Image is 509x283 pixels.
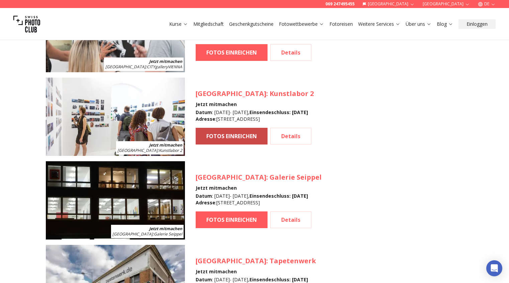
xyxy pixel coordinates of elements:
button: Über uns [403,19,434,29]
span: : CITYgalleryVIENNA [105,64,182,70]
a: 069 247495455 [325,1,354,7]
b: Datum [196,276,212,283]
h4: Jetzt mitmachen [196,101,314,108]
b: Adresse [196,116,215,122]
img: Swiss photo club [13,11,40,37]
b: Jetzt mitmachen [149,226,182,231]
button: Kurse [167,19,191,29]
h3: : Tapetenwerk [196,256,363,266]
a: Details [270,44,311,61]
a: Blog [437,21,453,27]
b: Einsendeschluss : [DATE] [249,109,308,115]
a: Fotoreisen [329,21,353,27]
span: : Kunstlabor 2 [117,148,182,153]
button: Weitere Services [355,19,403,29]
b: Einsendeschluss : [DATE] [249,276,308,283]
b: Einsendeschluss : [DATE] [249,193,308,199]
a: FOTOS EINREICHEN [196,128,268,145]
span: [GEOGRAPHIC_DATA] [105,64,146,70]
button: Mitgliedschaft [191,19,226,29]
a: Kurse [169,21,188,27]
h3: : Galerie Seippel [196,173,322,182]
a: Weitere Services [358,21,400,27]
b: Jetzt mitmachen [149,142,182,148]
h4: Jetzt mitmachen [196,185,322,191]
span: [GEOGRAPHIC_DATA] [112,231,153,237]
a: FOTOS EINREICHEN [196,211,268,228]
b: Datum [196,193,212,199]
img: SPC Photo Awards MÜNCHEN November 2025 [46,78,185,156]
button: Einloggen [459,19,496,29]
button: Blog [434,19,456,29]
b: Jetzt mitmachen [149,59,182,64]
span: [GEOGRAPHIC_DATA] [117,148,158,153]
a: Details [270,211,311,228]
b: Adresse [196,199,215,206]
h3: : Kunstlabor 2 [196,89,314,98]
button: Fotowettbewerbe [276,19,327,29]
button: Fotoreisen [327,19,355,29]
span: [GEOGRAPHIC_DATA] [196,173,266,182]
h4: Jetzt mitmachen [196,268,363,275]
div: Open Intercom Messenger [486,260,502,276]
a: Mitgliedschaft [193,21,224,27]
a: Geschenkgutscheine [229,21,274,27]
span: [GEOGRAPHIC_DATA] [196,89,266,98]
span: : Galerie Seippel [112,231,182,237]
span: [GEOGRAPHIC_DATA] [196,256,266,265]
a: Über uns [406,21,431,27]
a: FOTOS EINREICHEN [196,44,268,61]
button: Geschenkgutscheine [226,19,276,29]
img: SPC Photo Awards KÖLN November 2025 [46,161,185,240]
div: : [DATE] - [DATE] , : [STREET_ADDRESS] [196,109,314,122]
a: Details [270,128,311,145]
div: : [DATE] - [DATE] , : [STREET_ADDRESS] [196,193,322,206]
b: Datum [196,109,212,115]
a: Fotowettbewerbe [279,21,324,27]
